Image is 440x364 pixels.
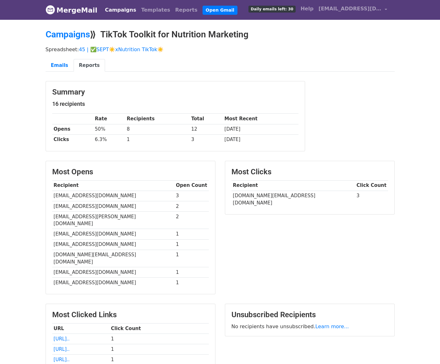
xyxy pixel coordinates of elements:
[190,134,223,145] td: 3
[74,59,105,72] a: Reports
[93,134,125,145] td: 6.3%
[173,4,200,16] a: Reports
[231,310,388,319] h3: Unsubscribed Recipients
[231,323,388,330] p: No recipients have unsubscribed.
[231,180,355,191] th: Recipient
[246,3,298,15] a: Daily emails left: 30
[52,229,175,239] td: [EMAIL_ADDRESS][DOMAIN_NAME]
[190,114,223,124] th: Total
[125,134,190,145] td: 1
[52,278,175,288] td: [EMAIL_ADDRESS][DOMAIN_NAME]
[52,250,175,267] td: [DOMAIN_NAME][EMAIL_ADDRESS][DOMAIN_NAME]
[52,134,93,145] th: Clicks
[175,211,209,229] td: 2
[298,3,316,15] a: Help
[316,3,390,17] a: [EMAIL_ADDRESS][DOMAIN_NAME]
[46,5,55,14] img: MergeMail logo
[175,180,209,191] th: Open Count
[79,46,164,52] a: 45 | ✅SEPT☀️xNutrition TikTok☀️
[355,191,388,208] td: 3
[46,29,90,40] a: Campaigns
[175,201,209,211] td: 2
[409,334,440,364] iframe: Chat Widget
[46,3,97,17] a: MergeMail
[103,4,139,16] a: Campaigns
[53,346,70,352] a: [URL]..
[319,5,382,13] span: [EMAIL_ADDRESS][DOMAIN_NAME]
[52,239,175,250] td: [EMAIL_ADDRESS][DOMAIN_NAME]
[46,46,395,53] p: Spreadsheet:
[203,6,237,15] a: Open Gmail
[52,180,175,191] th: Recipient
[248,6,295,13] span: Daily emails left: 30
[109,334,209,344] td: 1
[52,167,209,177] h3: Most Opens
[223,134,298,145] td: [DATE]
[46,59,74,72] a: Emails
[223,114,298,124] th: Most Recent
[175,250,209,267] td: 1
[175,191,209,201] td: 3
[52,191,175,201] td: [EMAIL_ADDRESS][DOMAIN_NAME]
[231,167,388,177] h3: Most Clicks
[53,336,70,342] a: [URL]..
[93,124,125,134] td: 50%
[139,4,173,16] a: Templates
[223,124,298,134] td: [DATE]
[109,344,209,355] td: 1
[175,267,209,278] td: 1
[175,239,209,250] td: 1
[52,310,209,319] h3: Most Clicked Links
[52,124,93,134] th: Opens
[109,323,209,334] th: Click Count
[52,201,175,211] td: [EMAIL_ADDRESS][DOMAIN_NAME]
[355,180,388,191] th: Click Count
[53,357,70,362] a: [URL]..
[125,124,190,134] td: 8
[52,211,175,229] td: [EMAIL_ADDRESS][PERSON_NAME][DOMAIN_NAME]
[52,267,175,278] td: [EMAIL_ADDRESS][DOMAIN_NAME]
[46,29,395,40] h2: ⟫ TikTok Toolkit for Nutrition Marketing
[231,191,355,208] td: [DOMAIN_NAME][EMAIL_ADDRESS][DOMAIN_NAME]
[52,323,109,334] th: URL
[175,229,209,239] td: 1
[93,114,125,124] th: Rate
[52,88,298,97] h3: Summary
[175,278,209,288] td: 1
[125,114,190,124] th: Recipients
[315,323,349,329] a: Learn more...
[52,101,298,107] h5: 16 recipients
[190,124,223,134] td: 12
